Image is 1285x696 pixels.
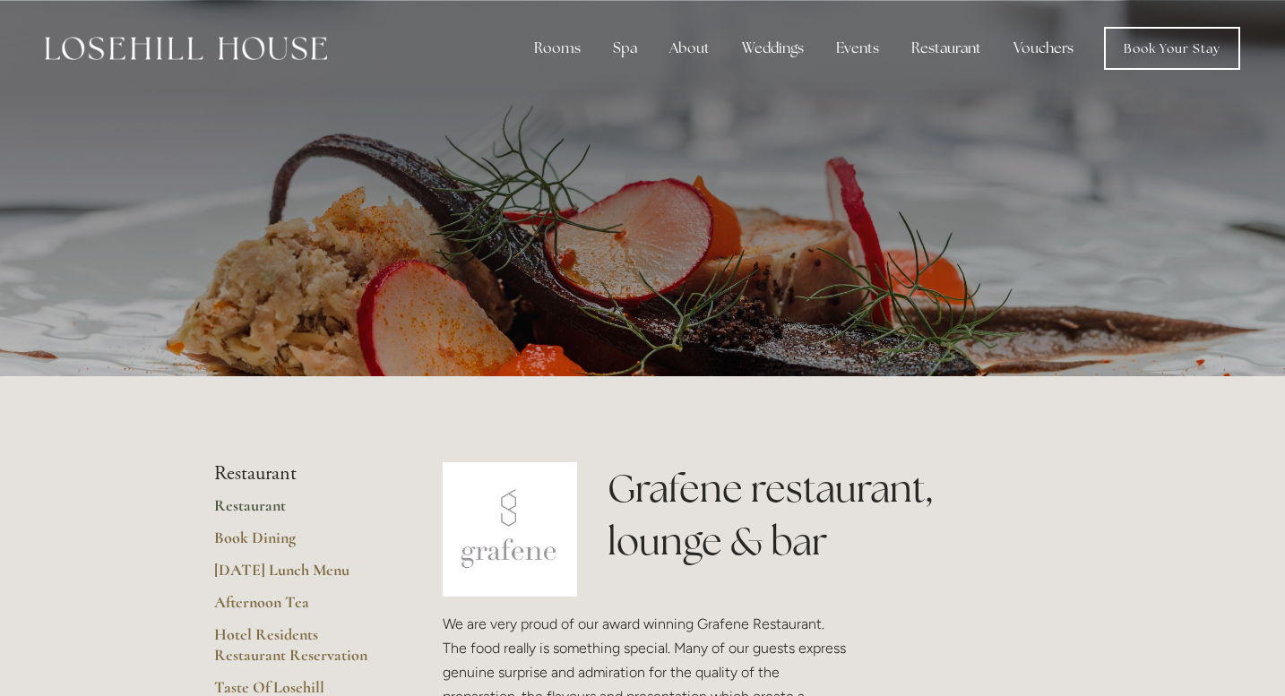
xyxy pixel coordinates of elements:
img: grafene.jpg [443,462,577,597]
div: Restaurant [897,30,996,66]
a: [DATE] Lunch Menu [214,560,385,592]
div: Weddings [728,30,818,66]
a: Restaurant [214,495,385,528]
a: Vouchers [999,30,1088,66]
a: Book Your Stay [1104,27,1240,70]
img: Losehill House [45,37,327,60]
div: About [655,30,724,66]
a: Afternoon Tea [214,592,385,624]
div: Events [822,30,893,66]
a: Hotel Residents Restaurant Reservation [214,624,385,677]
h1: Grafene restaurant, lounge & bar [608,462,1071,568]
div: Rooms [520,30,595,66]
a: Book Dining [214,528,385,560]
li: Restaurant [214,462,385,485]
div: Spa [599,30,651,66]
